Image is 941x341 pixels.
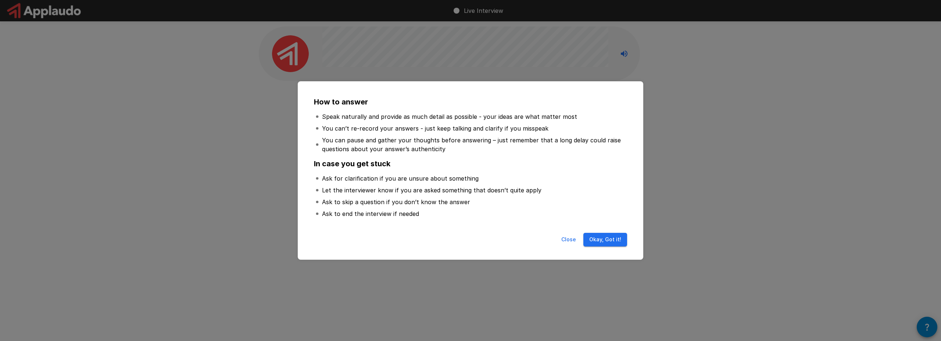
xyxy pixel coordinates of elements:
p: Let the interviewer know if you are asked something that doesn’t quite apply [322,186,541,195]
b: In case you get stuck [314,159,390,168]
p: Ask for clarification if you are unsure about something [322,174,479,183]
button: Close [557,233,580,246]
p: You can’t re-record your answers - just keep talking and clarify if you misspeak [322,124,548,133]
p: Ask to end the interview if needed [322,209,419,218]
p: Ask to skip a question if you don’t know the answer [322,198,470,206]
b: How to answer [314,97,368,106]
p: Speak naturally and provide as much detail as possible - your ideas are what matter most [322,112,577,121]
button: Okay, Got it! [583,233,627,246]
p: You can pause and gather your thoughts before answering – just remember that a long delay could r... [322,136,626,153]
